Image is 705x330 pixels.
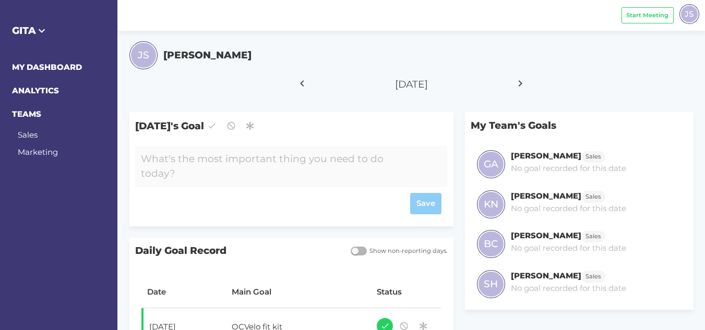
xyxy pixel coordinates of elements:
[511,283,626,295] p: No goal recorded for this date
[18,147,58,157] a: Marketing
[163,48,252,63] h5: [PERSON_NAME]
[12,23,106,38] h5: GITA
[511,203,626,215] p: No goal recorded for this date
[511,271,581,280] h6: [PERSON_NAME]
[395,78,428,90] span: [DATE]
[626,11,668,20] span: Start Meeting
[367,247,448,255] span: Show non-reporting days.
[581,151,605,161] a: Sales
[18,130,38,140] a: Sales
[581,271,605,280] a: Sales
[685,8,694,20] span: JS
[511,151,581,161] h6: [PERSON_NAME]
[410,193,442,214] button: Save
[585,232,601,241] span: Sales
[465,112,693,139] p: My Team's Goals
[585,272,601,281] span: Sales
[12,108,106,120] h6: TEAMS
[622,7,674,23] button: Start Meeting
[138,48,149,63] span: JS
[511,242,626,254] p: No goal recorded for this date
[12,62,82,72] a: MY DASHBOARD
[511,191,581,201] h6: [PERSON_NAME]
[484,197,498,212] span: KN
[147,286,220,298] div: Date
[484,277,498,291] span: SH
[585,152,601,161] span: Sales
[129,238,345,264] span: Daily Goal Record
[511,230,581,240] h6: [PERSON_NAME]
[581,230,605,240] a: Sales
[581,191,605,201] a: Sales
[232,286,365,298] div: Main Goal
[129,112,453,140] span: [DATE]'s Goal
[377,286,435,298] div: Status
[585,192,601,201] span: Sales
[484,157,498,172] span: GA
[416,198,435,210] span: Save
[511,163,626,175] p: No goal recorded for this date
[484,237,498,251] span: BC
[679,4,699,24] div: JS
[12,85,59,95] a: ANALYTICS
